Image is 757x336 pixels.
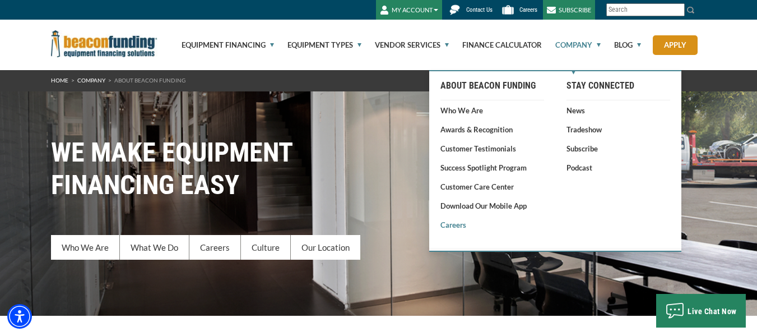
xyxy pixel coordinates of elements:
a: Who We Are [440,105,544,116]
a: Clear search text [673,6,682,15]
span: About Beacon Funding [114,77,185,84]
h1: WE MAKE EQUIPMENT FINANCING EASY [51,136,707,201]
a: Finance Calculator [449,20,542,70]
div: Accessibility Menu [7,304,32,329]
a: Careers [189,235,241,260]
img: Beacon Funding Corporation [51,30,157,57]
a: Success Spotlight Program [440,162,544,173]
a: Stay Connected [566,76,670,95]
a: Podcast [566,162,670,173]
a: Apply [653,35,698,55]
a: Awards & Recognition [440,124,544,135]
a: About Beacon Funding [440,76,544,95]
a: Equipment Financing [169,20,274,70]
a: Subscribe [566,143,670,154]
a: Customer Testimonials [440,143,544,154]
a: Culture [241,235,291,260]
a: Tradeshow [566,124,670,135]
a: HOME [51,77,68,84]
span: Live Chat Now [688,307,737,316]
a: Blog [601,20,641,70]
img: Search [686,6,695,15]
span: Careers [519,6,537,13]
a: Customer Care Center [440,181,544,192]
a: Vendor Services [362,20,449,70]
input: Search [606,3,685,16]
a: Careers [440,219,544,231]
a: Our Location [291,235,360,260]
a: Who We Are [51,235,120,260]
a: Company [542,20,601,70]
button: Live Chat Now [656,294,746,328]
a: News [566,105,670,116]
span: Contact Us [466,6,493,13]
a: Equipment Types [275,20,361,70]
a: What We Do [120,235,189,260]
a: Company [77,77,105,84]
a: Download our Mobile App [440,200,544,211]
a: Beacon Funding Corporation [51,38,157,47]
